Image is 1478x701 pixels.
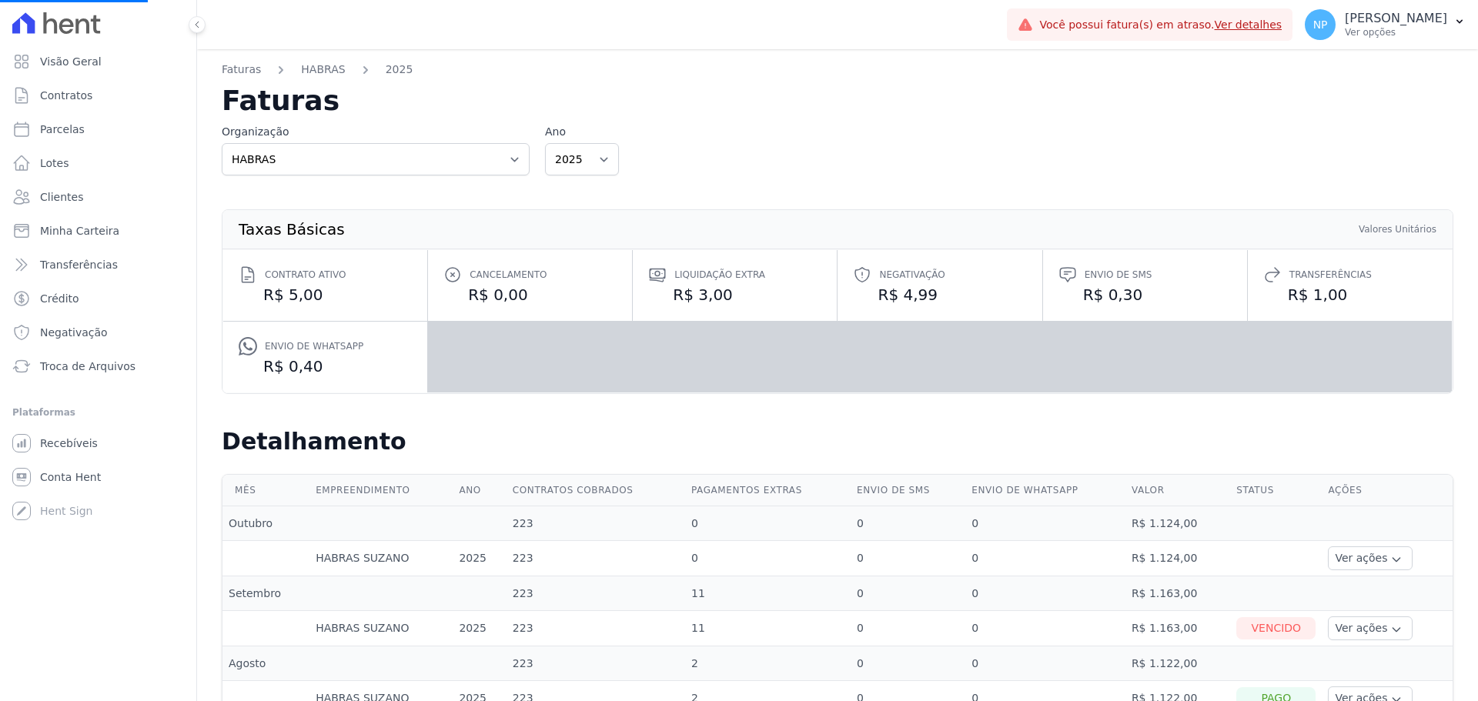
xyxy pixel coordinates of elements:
span: Contrato ativo [265,267,346,282]
td: 223 [507,506,685,541]
span: Troca de Arquivos [40,359,135,374]
dd: R$ 0,30 [1058,284,1232,305]
span: Transferências [1289,267,1372,282]
th: Envio de SMS [851,475,965,506]
a: HABRAS [301,62,345,78]
button: Ver ações [1328,616,1413,640]
a: Lotes [6,148,190,179]
td: 2025 [453,611,506,646]
p: Ver opções [1345,26,1447,38]
span: Minha Carteira [40,223,119,239]
td: 0 [965,611,1125,646]
th: Ano [453,475,506,506]
th: Taxas Básicas [238,222,346,236]
th: Valor [1125,475,1230,506]
td: R$ 1.122,00 [1125,646,1230,681]
td: 2 [685,646,851,681]
span: Contratos [40,88,92,103]
span: Você possui fatura(s) em atraso. [1039,17,1282,33]
th: Mês [222,475,309,506]
td: R$ 1.124,00 [1125,541,1230,576]
td: 0 [851,576,965,611]
a: Parcelas [6,114,190,145]
dd: R$ 3,00 [648,284,821,305]
th: Valores Unitários [1358,222,1437,236]
td: 0 [965,646,1125,681]
dd: R$ 4,99 [853,284,1026,305]
th: Ações [1322,475,1453,506]
a: Troca de Arquivos [6,351,190,382]
span: Negativação [40,325,108,340]
a: Transferências [6,249,190,280]
a: Minha Carteira [6,215,190,246]
th: Contratos cobrados [507,475,685,506]
td: 11 [685,576,851,611]
a: Negativação [6,317,190,348]
td: Outubro [222,506,309,541]
span: Parcelas [40,122,85,137]
td: 0 [965,506,1125,541]
td: HABRAS SUZANO [309,541,453,576]
th: Envio de Whatsapp [965,475,1125,506]
span: NP [1313,19,1328,30]
span: Visão Geral [40,54,102,69]
td: 223 [507,541,685,576]
td: 0 [685,541,851,576]
div: Plataformas [12,403,184,422]
nav: Breadcrumb [222,62,1453,87]
div: Vencido [1236,617,1316,639]
td: HABRAS SUZANO [309,611,453,646]
dd: R$ 5,00 [239,284,412,305]
span: Liquidação extra [674,267,765,282]
a: Recebíveis [6,428,190,459]
a: Faturas [222,62,261,78]
td: R$ 1.163,00 [1125,611,1230,646]
td: Setembro [222,576,309,611]
th: Status [1230,475,1322,506]
span: Negativação [879,267,945,282]
td: 0 [965,541,1125,576]
a: Clientes [6,182,190,212]
span: Crédito [40,291,79,306]
span: Recebíveis [40,436,98,451]
a: Crédito [6,283,190,314]
label: Organização [222,124,530,140]
span: Clientes [40,189,83,205]
a: Visão Geral [6,46,190,77]
button: Ver ações [1328,546,1413,570]
a: Contratos [6,80,190,111]
span: Lotes [40,155,69,171]
p: [PERSON_NAME] [1345,11,1447,26]
td: 223 [507,646,685,681]
a: Ver detalhes [1215,18,1282,31]
td: 223 [507,611,685,646]
td: 0 [851,646,965,681]
dd: R$ 0,00 [443,284,617,305]
td: R$ 1.124,00 [1125,506,1230,541]
td: R$ 1.163,00 [1125,576,1230,611]
h2: Faturas [222,87,1453,115]
a: 2025 [386,62,413,78]
dd: R$ 1,00 [1263,284,1436,305]
td: 0 [965,576,1125,611]
td: 0 [685,506,851,541]
td: 0 [851,541,965,576]
span: Cancelamento [470,267,547,282]
span: Envio de SMS [1085,267,1152,282]
td: 11 [685,611,851,646]
a: Conta Hent [6,462,190,492]
th: Pagamentos extras [685,475,851,506]
label: Ano [545,124,619,140]
td: 223 [507,576,685,611]
td: 0 [851,611,965,646]
button: NP [PERSON_NAME] Ver opções [1292,3,1478,46]
td: Agosto [222,646,309,681]
span: Conta Hent [40,469,101,485]
dd: R$ 0,40 [239,356,412,377]
td: 2025 [453,541,506,576]
th: Empreendimento [309,475,453,506]
td: 0 [851,506,965,541]
h2: Detalhamento [222,428,1453,456]
span: Transferências [40,257,118,272]
span: Envio de Whatsapp [265,339,363,354]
